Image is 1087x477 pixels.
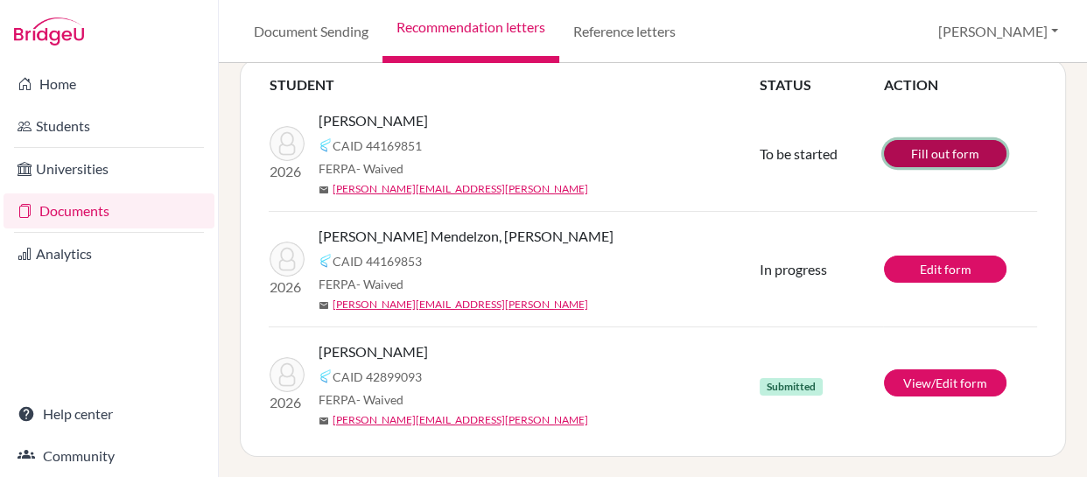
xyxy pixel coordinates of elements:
img: Herron, Nicole [270,357,305,392]
span: Submitted [760,378,823,396]
span: FERPA [319,159,403,178]
span: FERPA [319,275,403,293]
a: Home [4,67,214,102]
img: Common App logo [319,254,333,268]
a: Help center [4,396,214,431]
a: Fill out form [884,140,1006,167]
span: mail [319,416,329,426]
img: Bridge-U [14,18,84,46]
span: - Waived [356,392,403,407]
img: Branski, Nicole [270,126,305,161]
img: Common App logo [319,138,333,152]
a: [PERSON_NAME][EMAIL_ADDRESS][PERSON_NAME] [333,297,588,312]
a: Analytics [4,236,214,271]
a: Community [4,438,214,473]
a: View/Edit form [884,369,1006,396]
span: - Waived [356,161,403,176]
img: Common App logo [319,369,333,383]
span: [PERSON_NAME] Mendelzon, [PERSON_NAME] [319,226,614,247]
a: Documents [4,193,214,228]
th: STUDENT [269,74,759,96]
a: [PERSON_NAME][EMAIL_ADDRESS][PERSON_NAME] [333,181,588,197]
span: In progress [760,261,827,277]
span: [PERSON_NAME] [319,341,428,362]
span: CAID 42899093 [333,368,422,386]
th: ACTION [883,74,1037,96]
p: 2026 [270,277,305,298]
a: Edit form [884,256,1006,283]
span: FERPA [319,390,403,409]
img: Modica Mendelzon, Luna [270,242,305,277]
a: [PERSON_NAME][EMAIL_ADDRESS][PERSON_NAME] [333,412,588,428]
p: 2026 [270,161,305,182]
span: [PERSON_NAME] [319,110,428,131]
a: Universities [4,151,214,186]
span: To be started [760,145,838,162]
span: mail [319,300,329,311]
button: [PERSON_NAME] [930,15,1066,48]
span: CAID 44169853 [333,252,422,270]
p: 2026 [270,392,305,413]
span: - Waived [356,277,403,291]
span: mail [319,185,329,195]
a: Students [4,109,214,144]
th: STATUS [759,74,883,96]
span: CAID 44169851 [333,137,422,155]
